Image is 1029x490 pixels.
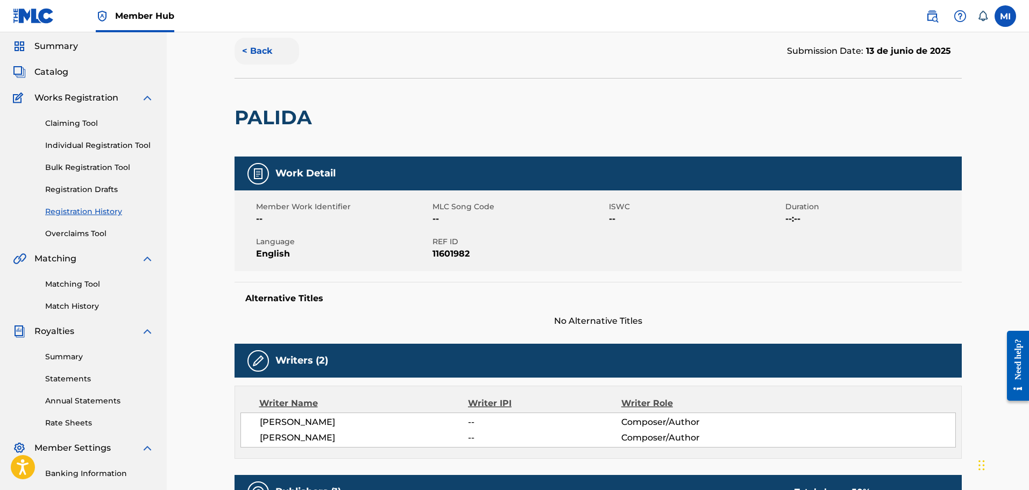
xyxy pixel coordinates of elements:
[256,201,430,212] span: Member Work Identifier
[975,438,1029,490] div: Widget de chat
[34,40,78,53] span: Summary
[45,417,154,429] a: Rate Sheets
[432,201,606,212] span: MLC Song Code
[275,167,336,180] h5: Work Detail
[787,45,951,58] div: Submission Date:
[13,66,68,79] a: CatalogCatalog
[96,10,109,23] img: Top Rightsholder
[921,5,943,27] a: Public Search
[141,442,154,455] img: expand
[34,252,76,265] span: Matching
[45,373,154,385] a: Statements
[252,167,265,180] img: Work Detail
[235,38,299,65] button: < Back
[13,8,54,24] img: MLC Logo
[256,236,430,247] span: Language
[954,10,967,23] img: help
[609,201,783,212] span: ISWC
[999,322,1029,409] iframe: Resource Center
[13,325,26,338] img: Royalties
[13,442,26,455] img: Member Settings
[260,416,469,429] span: [PERSON_NAME]
[468,416,621,429] span: --
[45,140,154,151] a: Individual Registration Tool
[45,395,154,407] a: Annual Statements
[45,118,154,129] a: Claiming Tool
[45,351,154,363] a: Summary
[975,438,1029,490] iframe: Chat Widget
[141,325,154,338] img: expand
[468,431,621,444] span: --
[432,247,606,260] span: 11601982
[432,236,606,247] span: REF ID
[45,228,154,239] a: Overclaims Tool
[468,397,621,410] div: Writer IPI
[432,212,606,225] span: --
[621,397,761,410] div: Writer Role
[45,184,154,195] a: Registration Drafts
[260,431,469,444] span: [PERSON_NAME]
[45,468,154,479] a: Banking Information
[621,416,761,429] span: Composer/Author
[785,201,959,212] span: Duration
[13,40,26,53] img: Summary
[245,293,951,304] h5: Alternative Titles
[259,397,469,410] div: Writer Name
[235,315,962,328] span: No Alternative Titles
[252,354,265,367] img: Writers
[45,279,154,290] a: Matching Tool
[34,91,118,104] span: Works Registration
[256,247,430,260] span: English
[115,10,174,22] span: Member Hub
[785,212,959,225] span: --:--
[949,5,971,27] div: Help
[45,206,154,217] a: Registration History
[978,449,985,481] div: Arrastrar
[995,5,1016,27] div: User Menu
[13,66,26,79] img: Catalog
[141,252,154,265] img: expand
[13,40,78,53] a: SummarySummary
[34,66,68,79] span: Catalog
[45,162,154,173] a: Bulk Registration Tool
[34,442,111,455] span: Member Settings
[45,301,154,312] a: Match History
[34,325,74,338] span: Royalties
[256,212,430,225] span: --
[977,11,988,22] div: Notifications
[863,46,951,56] span: 13 de junio de 2025
[13,252,26,265] img: Matching
[926,10,939,23] img: search
[235,105,317,130] h2: PALIDA
[621,431,761,444] span: Composer/Author
[275,354,328,367] h5: Writers (2)
[13,91,27,104] img: Works Registration
[141,91,154,104] img: expand
[609,212,783,225] span: --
